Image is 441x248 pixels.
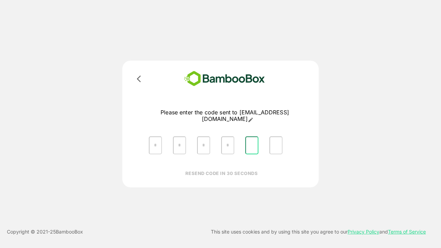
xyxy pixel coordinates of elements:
input: Please enter OTP character 5 [245,136,258,154]
input: Please enter OTP character 4 [221,136,234,154]
input: Please enter OTP character 3 [197,136,210,154]
a: Terms of Service [388,229,426,235]
p: Please enter the code sent to [EMAIL_ADDRESS][DOMAIN_NAME] [143,109,306,123]
p: This site uses cookies and by using this site you agree to our and [211,228,426,236]
input: Please enter OTP character 2 [173,136,186,154]
input: Please enter OTP character 6 [269,136,283,154]
img: bamboobox [174,69,275,89]
a: Privacy Policy [348,229,379,235]
p: Copyright © 2021- 25 BambooBox [7,228,83,236]
input: Please enter OTP character 1 [149,136,162,154]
